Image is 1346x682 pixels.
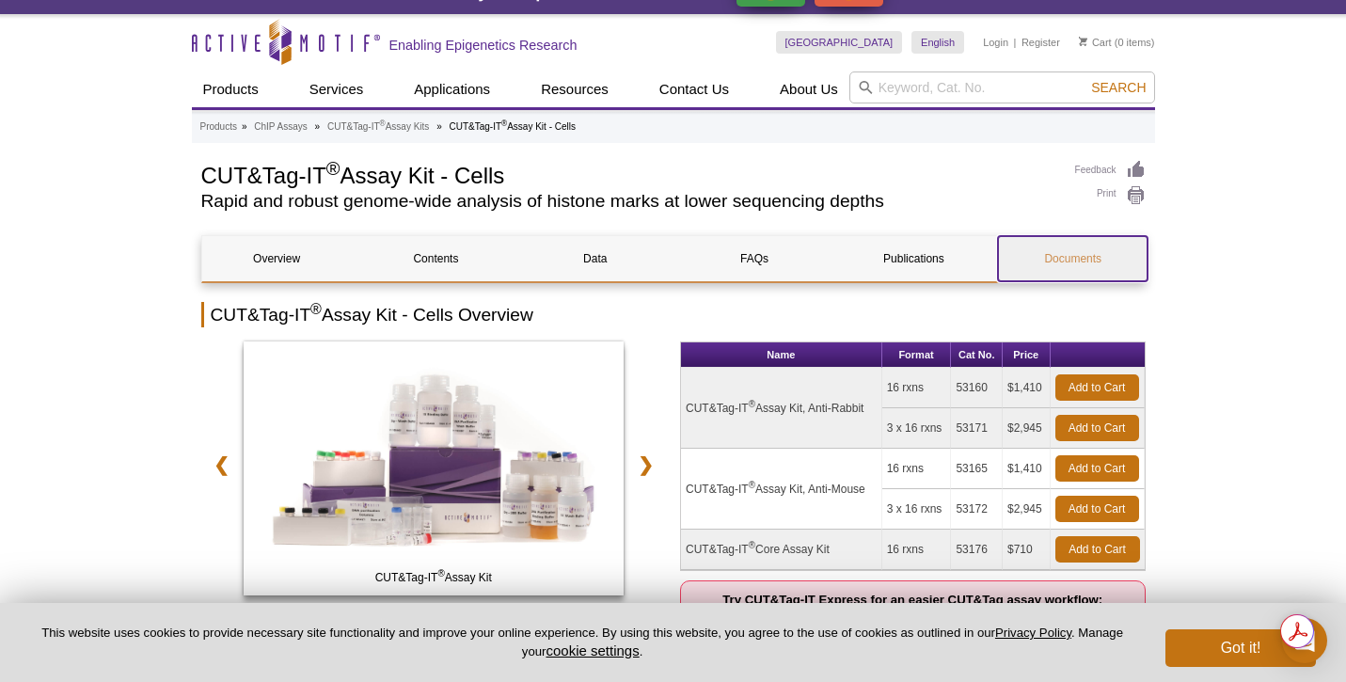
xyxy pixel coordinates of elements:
li: | [1014,31,1017,54]
td: 53176 [951,530,1003,570]
td: $710 [1003,530,1051,570]
td: 3 x 16 rxns [882,408,952,449]
td: $2,945 [1003,489,1051,530]
li: » [242,121,247,132]
a: Overview [202,236,352,281]
a: Contents [361,236,511,281]
span: CUT&Tag-IT Assay Kit [247,568,620,587]
a: CUT&Tag-IT Assay Kit [244,341,625,601]
td: CUT&Tag-IT Assay Kit, Anti-Mouse [681,449,882,530]
td: 53160 [951,368,1003,408]
a: English [911,31,964,54]
span: Search [1091,80,1146,95]
th: Price [1003,342,1051,368]
li: » [315,121,321,132]
h2: CUT&Tag-IT Assay Kit - Cells Overview [201,302,1146,327]
a: Add to Cart [1055,374,1139,401]
h1: CUT&Tag-IT Assay Kit - Cells [201,160,1056,188]
a: Services [298,71,375,107]
button: Search [1085,79,1151,96]
a: Publications [839,236,989,281]
td: $2,945 [1003,408,1051,449]
sup: ® [380,119,386,128]
a: Add to Cart [1055,496,1139,522]
a: About Us [768,71,849,107]
a: Add to Cart [1055,455,1139,482]
sup: ® [749,540,755,550]
a: CUT&Tag-IT®Assay Kits [327,119,429,135]
li: (0 items) [1079,31,1155,54]
a: Applications [403,71,501,107]
a: Resources [530,71,620,107]
a: Login [983,36,1008,49]
td: $1,410 [1003,368,1051,408]
td: 16 rxns [882,368,952,408]
td: 53172 [951,489,1003,530]
th: Name [681,342,882,368]
sup: ® [501,119,507,128]
td: 3 x 16 rxns [882,489,952,530]
p: This website uses cookies to provide necessary site functionality and improve your online experie... [30,625,1134,660]
td: 16 rxns [882,530,952,570]
a: Print [1075,185,1146,206]
a: [GEOGRAPHIC_DATA] [776,31,903,54]
li: CUT&Tag-IT Assay Kit - Cells [449,121,576,132]
sup: ® [749,480,755,490]
button: cookie settings [546,642,639,658]
sup: ® [749,399,755,409]
td: 16 rxns [882,449,952,489]
a: FAQs [679,236,829,281]
img: CUT&Tag-IT Assay Kit [244,341,625,595]
a: Privacy Policy [995,626,1071,640]
sup: ® [310,301,322,317]
sup: ® [326,158,340,179]
input: Keyword, Cat. No. [849,71,1155,103]
td: CUT&Tag-IT Core Assay Kit [681,530,882,570]
a: Add to Cart [1055,536,1140,563]
a: ❮ [201,443,242,486]
h2: Enabling Epigenetics Research [389,37,578,54]
td: CUT&Tag-IT Assay Kit, Anti-Rabbit [681,368,882,449]
a: Register [1021,36,1060,49]
a: Products [192,71,270,107]
sup: ® [437,568,444,579]
th: Format [882,342,952,368]
li: » [436,121,442,132]
a: Products [200,119,237,135]
a: ChIP Assays [254,119,308,135]
a: Data [520,236,670,281]
a: Add to Cart [1055,415,1139,441]
a: Feedback [1075,160,1146,181]
a: Cart [1079,36,1112,49]
td: 53171 [951,408,1003,449]
td: 53165 [951,449,1003,489]
th: Cat No. [951,342,1003,368]
img: Your Cart [1079,37,1087,46]
td: $1,410 [1003,449,1051,489]
a: Contact Us [648,71,740,107]
button: Got it! [1165,629,1316,667]
a: Documents [998,236,1148,281]
h2: Rapid and robust genome-wide analysis of histone marks at lower sequencing depths [201,193,1056,210]
strong: Try CUT&Tag-IT Express for an easier CUT&Tag assay workflow: [722,593,1102,626]
a: ❯ [625,443,666,486]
